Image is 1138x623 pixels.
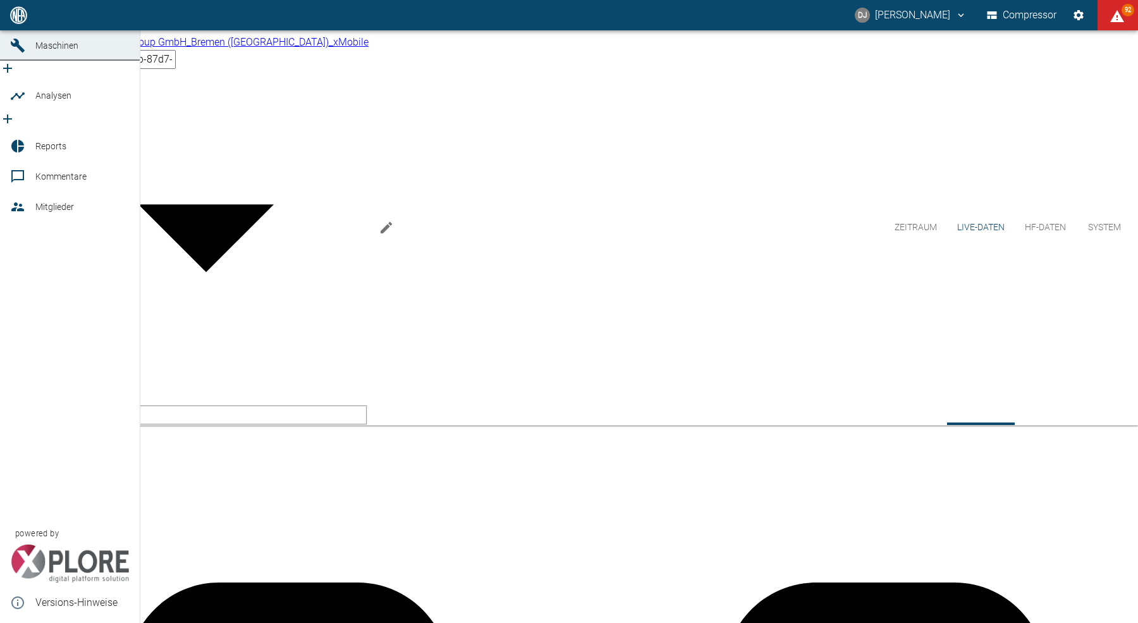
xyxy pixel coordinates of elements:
[15,527,59,540] span: powered by
[35,90,71,101] span: Analysen
[374,215,399,240] button: Machine bearbeiten
[10,545,130,583] img: Xplore Logo
[44,36,369,48] a: 18.0005_ArianeGroup GmbH_Bremen ([GEOGRAPHIC_DATA])_xMobile
[35,595,130,610] span: Versions-Hinweise
[853,4,969,27] button: david.jasper@nea-x.de
[1067,4,1090,27] button: Einstellungen
[1122,4,1134,16] span: 92
[1015,30,1076,425] button: HF-Daten
[59,36,369,48] span: 18.0005_ArianeGroup GmbH_Bremen ([GEOGRAPHIC_DATA])_xMobile
[35,202,74,212] span: Mitglieder
[984,4,1060,27] button: Compressor
[35,141,66,151] span: Reports
[9,6,28,23] img: logo
[35,40,78,51] span: Maschinen
[947,30,1015,425] button: Live-Daten
[35,171,87,182] span: Kommentare
[1076,30,1133,425] button: System
[884,30,947,425] button: Zeitraum
[855,8,870,23] div: DJ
